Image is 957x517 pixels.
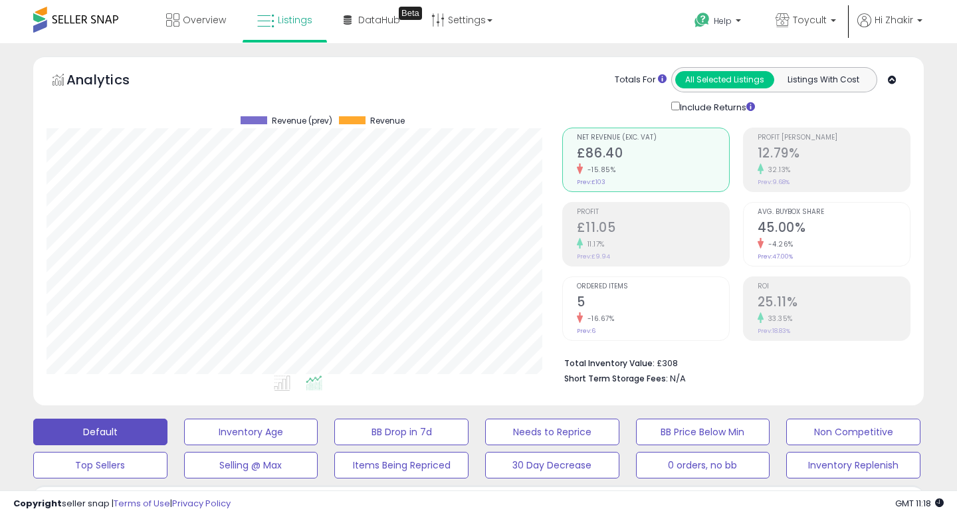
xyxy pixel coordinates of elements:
span: Avg. Buybox Share [758,209,910,216]
div: seller snap | | [13,498,231,510]
span: Hi Zhakir [875,13,913,27]
a: Help [684,2,754,43]
span: Toycult [793,13,827,27]
span: Help [714,15,732,27]
span: ROI [758,283,910,290]
div: Include Returns [661,99,771,114]
span: Profit [577,209,729,216]
small: 11.17% [583,239,605,249]
h2: 12.79% [758,146,910,163]
button: Selling @ Max [184,452,318,478]
b: Short Term Storage Fees: [564,373,668,384]
span: Net Revenue (Exc. VAT) [577,134,729,142]
span: DataHub [358,13,400,27]
button: Default [33,419,167,445]
small: Prev: 6 [577,327,595,335]
button: Inventory Age [184,419,318,445]
span: Ordered Items [577,283,729,290]
span: Profit [PERSON_NAME] [758,134,910,142]
h2: £86.40 [577,146,729,163]
small: 32.13% [764,165,791,175]
small: Prev: £103 [577,178,605,186]
button: 30 Day Decrease [485,452,619,478]
small: -15.85% [583,165,616,175]
small: Prev: £9.94 [577,253,610,260]
small: Prev: 47.00% [758,253,793,260]
small: -16.67% [583,314,615,324]
small: 33.35% [764,314,793,324]
a: Hi Zhakir [857,13,922,43]
h2: 25.11% [758,294,910,312]
b: Total Inventory Value: [564,358,655,369]
button: All Selected Listings [675,71,774,88]
a: Privacy Policy [172,497,231,510]
small: Prev: 18.83% [758,327,790,335]
h5: Analytics [66,70,156,92]
h2: 5 [577,294,729,312]
button: Non Competitive [786,419,920,445]
small: -4.26% [764,239,794,249]
button: BB Price Below Min [636,419,770,445]
button: Items Being Repriced [334,452,469,478]
h2: 45.00% [758,220,910,238]
div: Tooltip anchor [399,7,422,20]
button: Top Sellers [33,452,167,478]
li: £308 [564,354,901,370]
button: Listings With Cost [774,71,873,88]
span: Revenue [370,116,405,126]
button: Inventory Replenish [786,452,920,478]
span: Listings [278,13,312,27]
h2: £11.05 [577,220,729,238]
a: Terms of Use [114,497,170,510]
button: BB Drop in 7d [334,419,469,445]
small: Prev: 9.68% [758,178,790,186]
span: Overview [183,13,226,27]
button: Needs to Reprice [485,419,619,445]
span: N/A [670,372,686,385]
span: Revenue (prev) [272,116,332,126]
span: 2025-09-13 11:18 GMT [895,497,944,510]
i: Get Help [694,12,710,29]
div: Totals For [615,74,667,86]
button: 0 orders, no bb [636,452,770,478]
strong: Copyright [13,497,62,510]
